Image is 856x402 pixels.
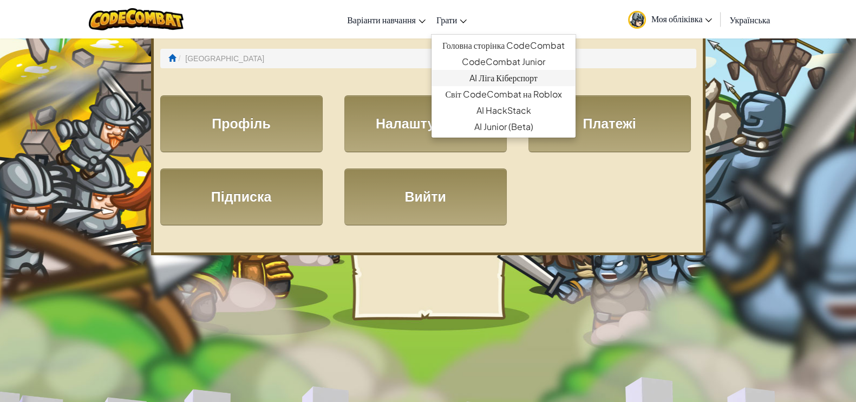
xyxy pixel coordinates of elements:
[724,5,775,34] a: Українська
[432,86,576,102] a: Світ CodeCombat на Roblox
[160,95,323,152] a: Профіль
[432,119,576,135] a: AI Junior (Beta)
[432,37,576,54] a: Головна сторінка CodeCombat
[160,168,323,225] a: Підписка
[623,2,717,36] a: Моя обліківка
[344,168,507,225] a: Вийти
[436,14,457,25] span: Грати
[176,53,265,64] li: [GEOGRAPHIC_DATA]
[347,14,416,25] span: Варіанти навчання
[628,11,646,29] img: avatar
[342,5,431,34] a: Варіанти навчання
[432,102,576,119] a: AI HackStack
[651,13,712,24] span: Моя обліківка
[432,70,576,86] a: AI Ліга Кіберспорт
[432,54,576,70] a: CodeCombat Junior
[729,14,770,25] span: Українська
[528,95,691,152] a: Платежі
[89,8,184,30] img: CodeCombat logo
[344,95,507,152] a: Налаштування
[431,5,472,34] a: Грати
